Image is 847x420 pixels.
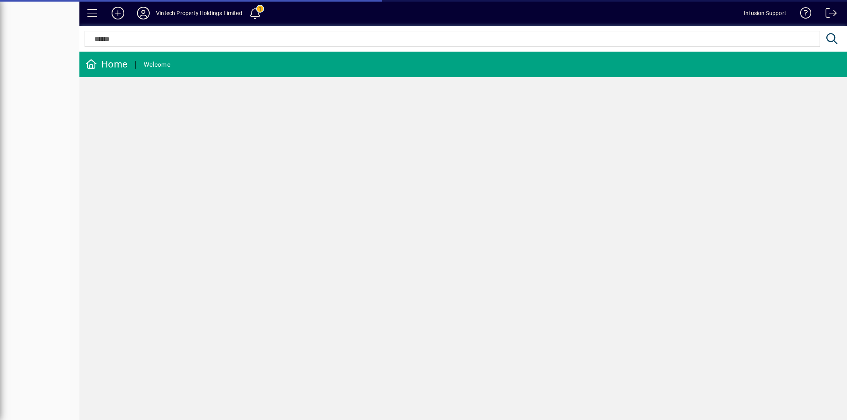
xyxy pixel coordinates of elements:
a: Knowledge Base [794,2,812,27]
div: Infusion Support [744,7,786,19]
div: Welcome [144,58,170,71]
div: Vintech Property Holdings Limited [156,7,242,19]
button: Profile [131,6,156,20]
button: Add [105,6,131,20]
a: Logout [820,2,837,27]
div: Home [85,58,127,71]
